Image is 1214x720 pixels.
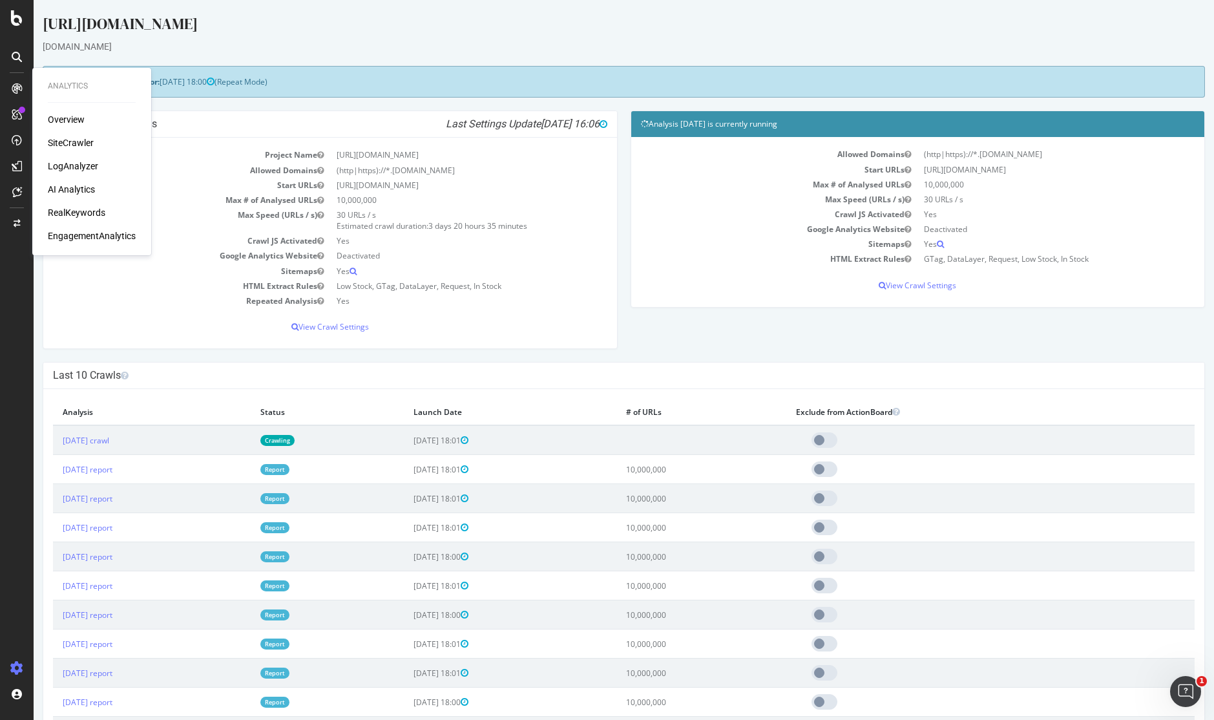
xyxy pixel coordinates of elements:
td: Max Speed (URLs / s) [607,192,884,207]
td: 10,000,000 [583,600,753,630]
td: Start URLs [19,178,297,193]
a: [DATE] report [29,493,79,504]
td: Yes [297,264,574,279]
a: [DATE] report [29,697,79,708]
td: Yes [884,237,1161,251]
span: 1 [1197,676,1207,686]
td: Yes [297,233,574,248]
p: View Crawl Settings [607,280,1162,291]
span: [DATE] 18:01 [380,522,435,533]
td: (http|https)://*.[DOMAIN_NAME] [884,147,1161,162]
div: Analytics [48,81,136,92]
td: Allowed Domains [607,147,884,162]
th: # of URLs [583,399,753,425]
td: Start URLs [607,162,884,177]
td: Allowed Domains [19,163,297,178]
td: 10,000,000 [884,177,1161,192]
a: Report [227,668,256,679]
span: [DATE] 16:06 [507,118,574,130]
td: 10,000,000 [583,455,753,484]
span: [DATE] 18:01 [380,668,435,679]
a: Report [227,464,256,475]
iframe: Intercom live chat [1170,676,1201,707]
a: Report [227,493,256,504]
span: [DATE] 18:00 [380,551,435,562]
p: View Crawl Settings [19,321,574,332]
a: Report [227,639,256,650]
a: Crawling [227,435,261,446]
span: [DATE] 18:01 [380,464,435,475]
th: Launch Date [370,399,583,425]
td: Max Speed (URLs / s) [19,207,297,233]
td: 10,000,000 [583,688,753,717]
a: Report [227,522,256,533]
th: Analysis [19,399,217,425]
h4: Last 10 Crawls [19,369,1161,382]
td: Yes [884,207,1161,222]
td: GTag, DataLayer, Request, Low Stock, In Stock [884,251,1161,266]
span: [DATE] 18:00 [126,76,181,87]
td: Google Analytics Website [19,248,297,263]
td: [URL][DOMAIN_NAME] [297,147,574,162]
td: Max # of Analysed URLs [19,193,297,207]
span: [DATE] 18:01 [380,493,435,504]
td: 10,000,000 [583,630,753,659]
strong: Next Launch Scheduled for: [19,76,126,87]
th: Status [217,399,370,425]
span: [DATE] 18:00 [380,609,435,620]
td: 10,000,000 [583,659,753,688]
td: Repeated Analysis [19,293,297,308]
td: Crawl JS Activated [607,207,884,222]
a: Report [227,551,256,562]
a: Overview [48,113,85,126]
a: [DATE] report [29,464,79,475]
i: Last Settings Update [412,118,574,131]
a: RealKeywords [48,206,105,219]
a: [DATE] report [29,522,79,533]
td: Max # of Analysed URLs [607,177,884,192]
span: [DATE] 18:01 [380,580,435,591]
span: [DATE] 18:00 [380,697,435,708]
td: Yes [297,293,574,308]
td: 10,000,000 [583,571,753,600]
td: Project Name [19,147,297,162]
a: [DATE] report [29,668,79,679]
a: [DATE] report [29,609,79,620]
td: Deactivated [884,222,1161,237]
a: [DATE] crawl [29,435,76,446]
td: 10,000,000 [583,484,753,513]
td: 10,000,000 [583,513,753,542]
td: HTML Extract Rules [19,279,297,293]
a: EngagementAnalytics [48,229,136,242]
th: Exclude from ActionBoard [753,399,1105,425]
td: Low Stock, GTag, DataLayer, Request, In Stock [297,279,574,293]
a: [DATE] report [29,551,79,562]
td: (http|https)://*.[DOMAIN_NAME] [297,163,574,178]
div: (Repeat Mode) [9,66,1171,98]
td: Google Analytics Website [607,222,884,237]
a: SiteCrawler [48,136,94,149]
td: 10,000,000 [297,193,574,207]
td: [URL][DOMAIN_NAME] [884,162,1161,177]
td: Sitemaps [19,264,297,279]
td: 30 URLs / s [884,192,1161,207]
a: Report [227,580,256,591]
a: AI Analytics [48,183,95,196]
span: 3 days 20 hours 35 minutes [395,220,494,231]
td: HTML Extract Rules [607,251,884,266]
td: Sitemaps [607,237,884,251]
td: 30 URLs / s Estimated crawl duration: [297,207,574,233]
td: Deactivated [297,248,574,263]
div: [DOMAIN_NAME] [9,40,1171,53]
div: [URL][DOMAIN_NAME] [9,13,1171,40]
a: LogAnalyzer [48,160,98,173]
a: Report [227,609,256,620]
span: [DATE] 18:01 [380,639,435,650]
h4: Project Global Settings [19,118,574,131]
